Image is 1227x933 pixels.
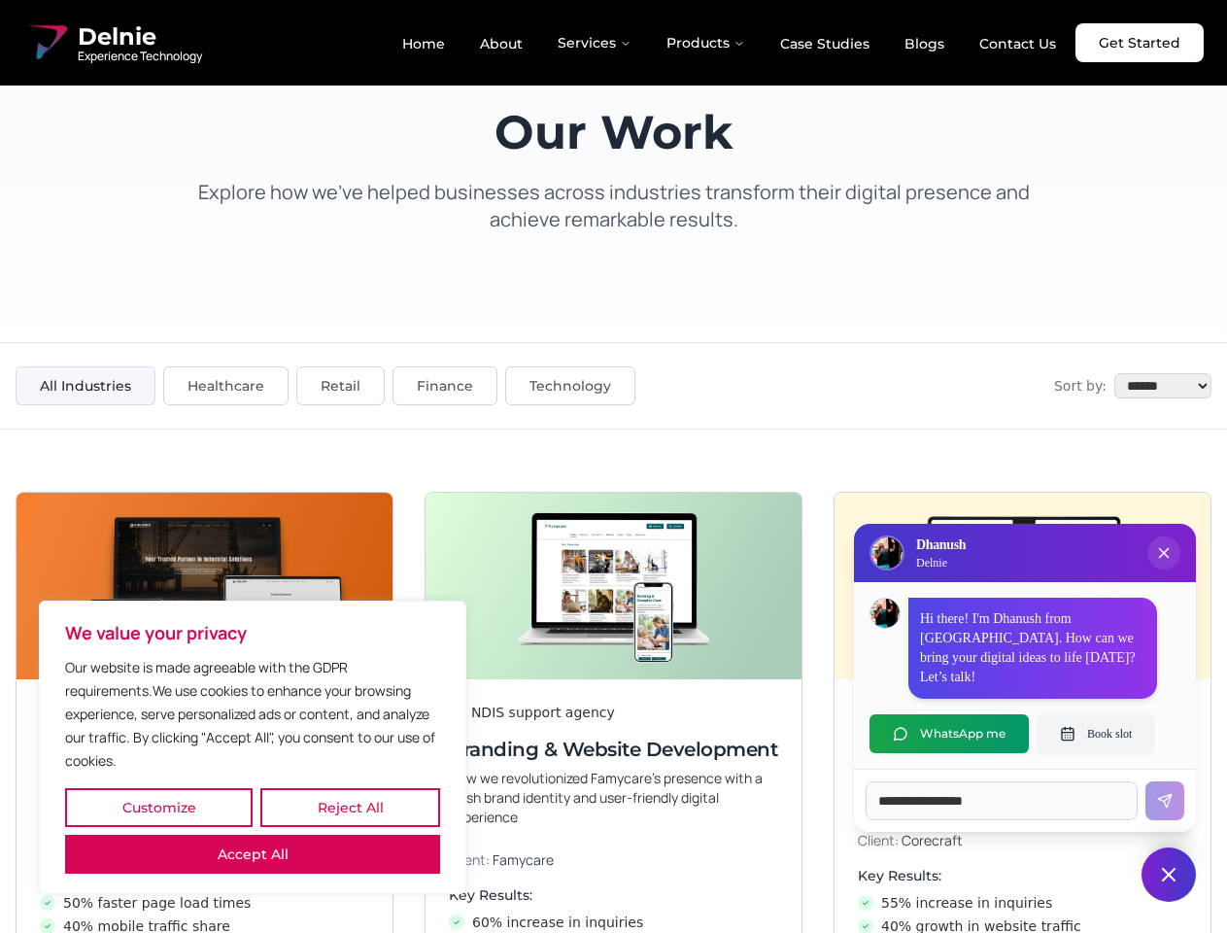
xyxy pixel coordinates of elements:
[1054,376,1107,396] span: Sort by:
[179,179,1049,233] p: Explore how we've helped businesses across industries transform their digital presence and achiev...
[869,714,1029,753] button: WhatsApp me
[835,493,1210,679] img: Digital & Brand Revamp
[870,599,900,628] img: Dhanush
[260,788,440,827] button: Reject All
[65,621,440,644] p: We value your privacy
[964,27,1072,60] a: Contact Us
[17,493,392,679] img: Next-Gen Website Development
[23,19,202,66] a: Delnie Logo Full
[163,366,289,405] button: Healthcare
[858,893,1187,913] li: 55% increase in inquiries
[65,835,440,874] button: Accept All
[871,537,903,569] img: Delnie Logo
[1075,23,1204,62] a: Get Started
[449,913,778,932] li: 60% increase in inquiries
[505,366,635,405] button: Technology
[1147,536,1180,570] button: Close chat popup
[449,703,778,722] div: An NDIS support agency
[387,27,460,60] a: Home
[920,609,1145,687] p: Hi there! I'm Dhanush from [GEOGRAPHIC_DATA]. How can we bring your digital ideas to life [DATE]?...
[426,493,801,679] img: Branding & Website Development
[392,366,497,405] button: Finance
[916,555,966,570] p: Delnie
[464,27,538,60] a: About
[16,366,155,405] button: All Industries
[449,885,778,905] h4: Key Results:
[916,536,966,555] h3: Dhanush
[78,49,202,64] span: Experience Technology
[65,788,253,827] button: Customize
[40,893,369,913] li: 50% faster page load times
[493,850,554,869] span: Famycare
[1142,847,1196,902] button: Close chat
[23,19,70,66] img: Delnie Logo
[449,769,778,827] p: How we revolutionized Famycare’s presence with a fresh brand identity and user-friendly digital e...
[1037,714,1155,753] button: Book slot
[449,736,778,763] h3: Branding & Website Development
[296,366,385,405] button: Retail
[449,850,778,870] p: Client:
[78,21,202,52] span: Delnie
[542,23,647,62] button: Services
[765,27,885,60] a: Case Studies
[651,23,761,62] button: Products
[387,23,1072,62] nav: Main
[65,656,440,773] p: Our website is made agreeable with the GDPR requirements.We use cookies to enhance your browsing ...
[889,27,960,60] a: Blogs
[179,109,1049,155] h1: Our Work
